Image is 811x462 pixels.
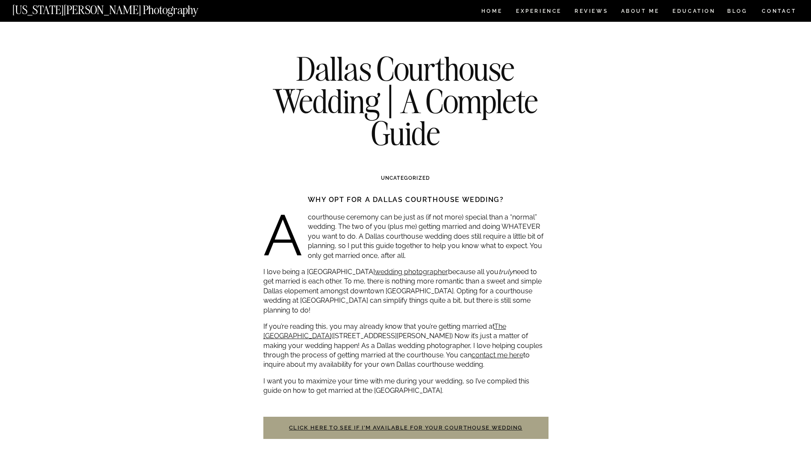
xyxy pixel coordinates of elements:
[375,268,448,276] a: wedding photographer
[498,268,513,276] em: truly
[251,53,561,149] h1: Dallas Courthouse Wedding | A Complete Guide
[263,377,549,396] p: I want you to maximize your time with me during your wedding, so I’ve compiled this guide on how ...
[472,351,523,359] a: contact me here
[263,322,549,370] p: If you’re reading this, you may already know that you’re getting married at ([STREET_ADDRESS][PER...
[621,9,660,16] a: ABOUT ME
[289,424,522,431] a: Click here to see if I’m available for your courthouse wedding
[761,6,797,16] a: CONTACT
[672,9,717,16] a: EDUCATION
[516,9,561,16] a: Experience
[12,4,227,12] a: [US_STATE][PERSON_NAME] Photography
[727,9,748,16] a: BLOG
[263,213,549,260] p: A courthouse ceremony can be just as (if not more) special than a “normal” wedding. The two of yo...
[575,9,607,16] a: REVIEWS
[480,9,504,16] a: HOME
[308,196,504,204] strong: Why opt for a Dallas courthouse wedding?
[381,175,431,181] a: Uncategorized
[263,267,549,315] p: I love being a [GEOGRAPHIC_DATA] because all you need to get married is each other. To me, there ...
